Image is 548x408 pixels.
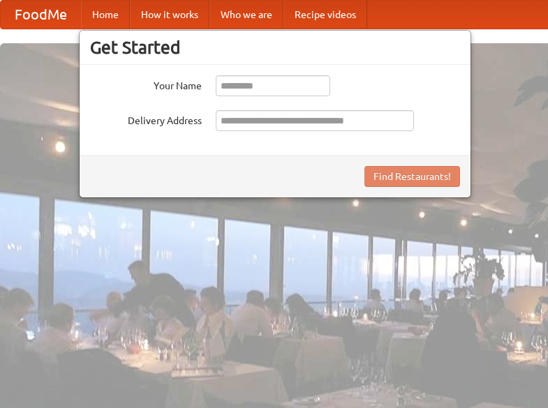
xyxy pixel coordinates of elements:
[81,1,130,29] a: Home
[90,37,460,58] h3: Get Started
[130,1,209,29] a: How it works
[90,110,202,128] label: Delivery Address
[1,1,81,29] a: FoodMe
[90,75,202,93] label: Your Name
[209,1,283,29] a: Who we are
[364,166,460,187] button: Find Restaurants!
[283,1,367,29] a: Recipe videos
